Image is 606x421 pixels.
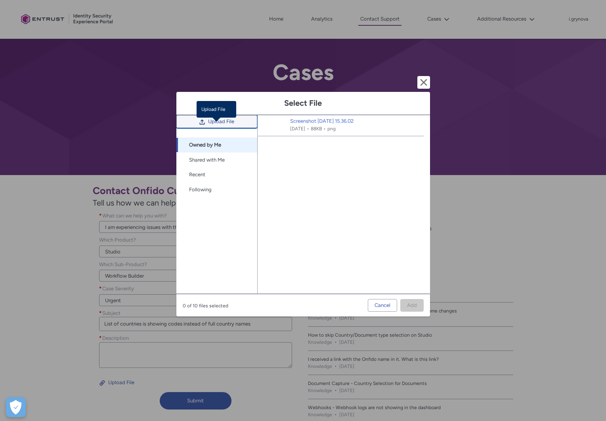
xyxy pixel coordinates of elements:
span: 0 of 10 files selected [183,299,228,309]
a: Recent [176,167,257,182]
button: Upload File [176,115,257,128]
button: Open Preferences [6,397,26,417]
h1: Select File [183,98,424,108]
button: Add [400,299,424,312]
span: Cancel [375,299,390,311]
span: Screenshot 2025-08-19 at 15.36.02 [290,117,354,125]
span: png [327,126,336,131]
a: Owned by Me [176,137,257,152]
div: Cookie Preferences [6,397,26,417]
div: Upload File [197,101,236,118]
span: KB [316,126,322,131]
a: Following [176,182,257,197]
button: Cancel [368,299,397,312]
span: [DATE] [290,126,311,131]
span: Upload File [208,116,234,128]
button: Cancel and close [417,76,430,89]
span: 88 [311,126,316,131]
a: Shared with Me [176,152,257,168]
